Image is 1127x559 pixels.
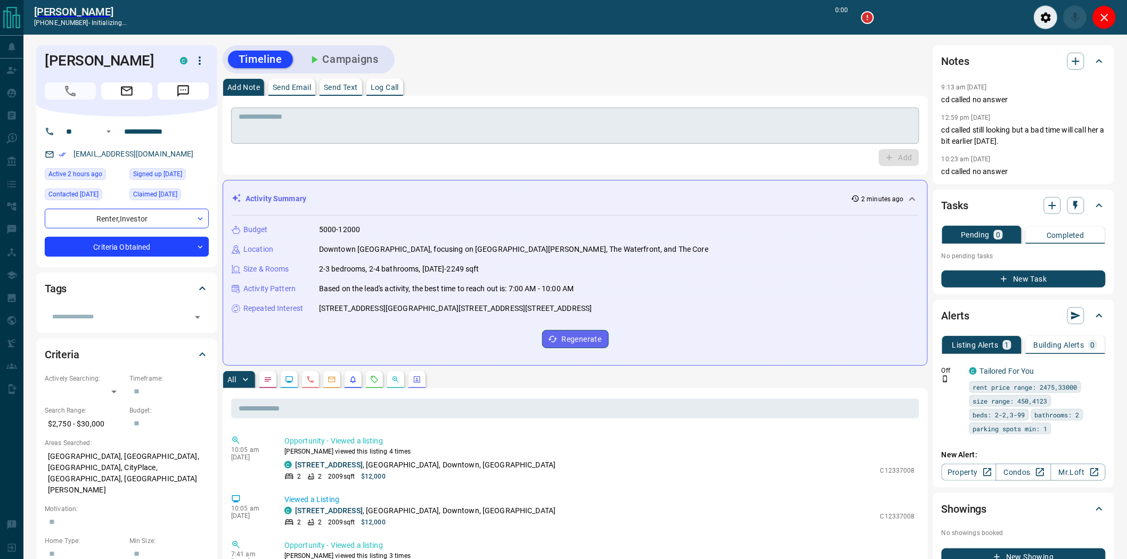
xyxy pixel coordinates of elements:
[92,19,127,27] span: initializing...
[371,84,399,91] p: Log Call
[228,51,293,68] button: Timeline
[284,494,915,505] p: Viewed a Listing
[942,449,1106,461] p: New Alert:
[102,125,115,138] button: Open
[319,303,592,314] p: [STREET_ADDRESS][GEOGRAPHIC_DATA][STREET_ADDRESS][STREET_ADDRESS]
[59,151,66,158] svg: Email Verified
[1034,341,1084,349] p: Building Alerts
[232,189,919,209] div: Activity Summary2 minutes ago
[996,464,1051,481] a: Condos
[48,189,99,200] span: Contacted [DATE]
[942,270,1106,287] button: New Task
[318,472,322,481] p: 2
[306,375,315,384] svg: Calls
[942,53,969,70] h2: Notes
[231,454,268,461] p: [DATE]
[349,375,357,384] svg: Listing Alerts
[980,367,1034,375] a: Tailored For You
[129,536,209,546] p: Min Size:
[285,375,293,384] svg: Lead Browsing Activity
[297,472,301,481] p: 2
[45,536,124,546] p: Home Type:
[264,375,272,384] svg: Notes
[1063,5,1087,29] div: Mute
[942,125,1106,147] p: cd called still looking but a bad time will call her a bit earlier [DATE].
[180,57,187,64] div: condos.ca
[231,446,268,454] p: 10:05 am
[243,264,289,275] p: Size & Rooms
[101,83,152,100] span: Email
[319,283,574,294] p: Based on the lead's activity, the best time to reach out is: 7:00 AM - 10:00 AM
[45,415,124,433] p: $2,750 - $30,000
[133,189,177,200] span: Claimed [DATE]
[129,168,209,183] div: Fri Aug 16 2019
[1091,341,1095,349] p: 0
[942,366,963,375] p: Off
[1051,464,1106,481] a: Mr.Loft
[297,51,389,68] button: Campaigns
[328,375,336,384] svg: Emails
[295,505,556,516] p: , [GEOGRAPHIC_DATA], Downtown, [GEOGRAPHIC_DATA]
[243,283,296,294] p: Activity Pattern
[942,84,987,91] p: 9:13 am [DATE]
[318,517,322,527] p: 2
[284,540,915,551] p: Opportunity - Viewed a listing
[319,244,708,255] p: Downtown [GEOGRAPHIC_DATA], focusing on [GEOGRAPHIC_DATA][PERSON_NAME], The Waterfront, and The Core
[243,303,303,314] p: Repeated Interest
[942,307,969,324] h2: Alerts
[1005,341,1009,349] p: 1
[284,447,915,456] p: [PERSON_NAME] viewed this listing 4 times
[45,342,209,367] div: Criteria
[942,248,1106,264] p: No pending tasks
[45,280,67,297] h2: Tags
[45,209,209,228] div: Renter , Investor
[880,466,915,475] p: C12337008
[996,231,1000,239] p: 0
[45,83,96,100] span: Call
[243,244,273,255] p: Location
[295,461,363,469] a: [STREET_ADDRESS]
[45,438,209,448] p: Areas Searched:
[961,231,990,239] p: Pending
[129,406,209,415] p: Budget:
[231,550,268,558] p: 7:41 am
[942,166,1106,177] p: cd called no answer
[284,461,292,468] div: condos.ca
[880,512,915,521] p: C12337008
[862,194,904,204] p: 2 minutes ago
[45,406,124,415] p: Search Range:
[361,472,386,481] p: $12,000
[542,330,609,348] button: Regenerate
[973,396,1048,406] span: size range: 450,4123
[942,197,968,214] h2: Tasks
[942,464,997,481] a: Property
[45,504,209,514] p: Motivation:
[319,224,360,235] p: 5000-12000
[391,375,400,384] svg: Opportunities
[284,507,292,514] div: condos.ca
[1047,232,1084,239] p: Completed
[973,409,1025,420] span: beds: 2-2,3-99
[324,84,358,91] p: Send Text
[361,517,386,527] p: $12,000
[73,150,194,158] a: [EMAIL_ADDRESS][DOMAIN_NAME]
[45,52,164,69] h1: [PERSON_NAME]
[1092,5,1116,29] div: Close
[190,310,205,325] button: Open
[942,193,1106,218] div: Tasks
[295,459,556,471] p: , [GEOGRAPHIC_DATA], Downtown, [GEOGRAPHIC_DATA]
[942,375,949,383] svg: Push Notification Only
[952,341,999,349] p: Listing Alerts
[45,276,209,301] div: Tags
[133,169,182,179] span: Signed up [DATE]
[973,382,1077,392] span: rent price range: 2475,33000
[45,346,79,363] h2: Criteria
[45,448,209,499] p: [GEOGRAPHIC_DATA], [GEOGRAPHIC_DATA], [GEOGRAPHIC_DATA], CityPlace, [GEOGRAPHIC_DATA], [GEOGRAPHI...
[942,303,1106,328] div: Alerts
[969,367,977,375] div: condos.ca
[284,435,915,447] p: Opportunity - Viewed a listing
[34,18,127,28] p: [PHONE_NUMBER] -
[231,512,268,520] p: [DATE]
[295,506,363,515] a: [STREET_ADDRESS]
[328,517,355,527] p: 2009 sqft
